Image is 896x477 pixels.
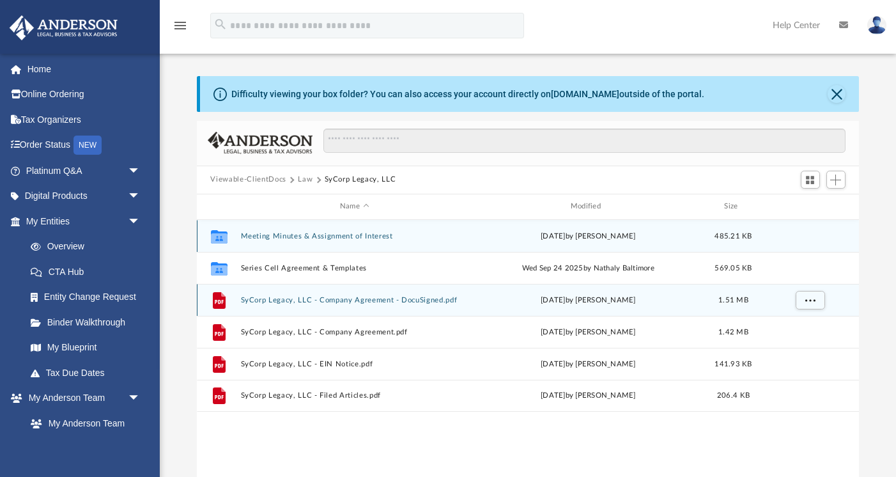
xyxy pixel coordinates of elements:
span: arrow_drop_down [128,386,153,412]
button: SyCorp Legacy, LLC - Filed Articles.pdf [240,391,468,400]
a: Entity Change Request [18,285,160,310]
a: Tax Due Dates [18,360,160,386]
img: Anderson Advisors Platinum Portal [6,15,121,40]
span: arrow_drop_down [128,208,153,235]
button: Viewable-ClientDocs [210,174,286,185]
input: Search files and folders [323,129,845,153]
a: Binder Walkthrough [18,309,160,335]
button: Switch to Grid View [801,171,820,189]
div: id [202,201,234,212]
div: [DATE] by [PERSON_NAME] [474,294,702,306]
i: menu [173,18,188,33]
a: Platinum Q&Aarrow_drop_down [9,158,160,184]
span: 1.51 MB [718,296,748,303]
img: User Pic [867,16,886,35]
span: [DATE] [541,232,566,239]
a: Overview [18,234,160,260]
span: arrow_drop_down [128,158,153,184]
button: Meeting Minutes & Assignment of Interest [240,232,468,240]
div: Modified [474,201,702,212]
button: SyCorp Legacy, LLC - Company Agreement - DocuSigned.pdf [240,296,468,304]
a: Order StatusNEW [9,132,160,159]
a: Digital Productsarrow_drop_down [9,184,160,209]
a: My Anderson Teamarrow_drop_down [9,386,153,411]
button: SyCorp Legacy, LLC - EIN Notice.pdf [240,360,468,368]
span: 569.05 KB [714,264,752,271]
div: id [764,201,854,212]
button: SyCorp Legacy, LLC [325,174,396,185]
div: [DATE] by [PERSON_NAME] [474,390,702,402]
a: menu [173,24,188,33]
div: Wed Sep 24 2025 by Nathaly Baltimore [474,262,702,274]
div: NEW [73,136,102,155]
div: Difficulty viewing your box folder? You can also access your account directly on outside of the p... [231,88,704,101]
div: by [PERSON_NAME] [474,230,702,242]
div: [DATE] by [PERSON_NAME] [474,358,702,370]
a: Online Ordering [9,82,160,107]
button: More options [795,290,824,309]
button: SyCorp Legacy, LLC - Company Agreement.pdf [240,328,468,336]
span: 141.93 KB [714,360,752,367]
div: Size [707,201,759,212]
span: arrow_drop_down [128,184,153,210]
button: Series Cell Agreement & Templates [240,264,468,272]
i: search [213,17,228,31]
a: [DOMAIN_NAME] [551,89,619,99]
button: Add [826,171,846,189]
div: Name [240,201,468,212]
a: My Blueprint [18,335,153,361]
span: 485.21 KB [714,232,752,239]
a: CTA Hub [18,259,160,285]
span: 1.42 MB [718,328,748,335]
button: Law [298,174,313,185]
a: My Anderson Team [18,411,147,436]
div: [DATE] by [PERSON_NAME] [474,326,702,338]
a: My Entitiesarrow_drop_down [9,208,160,234]
button: Close [828,85,846,103]
span: 206.4 KB [717,392,750,399]
a: Home [9,56,160,82]
a: Tax Organizers [9,107,160,132]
